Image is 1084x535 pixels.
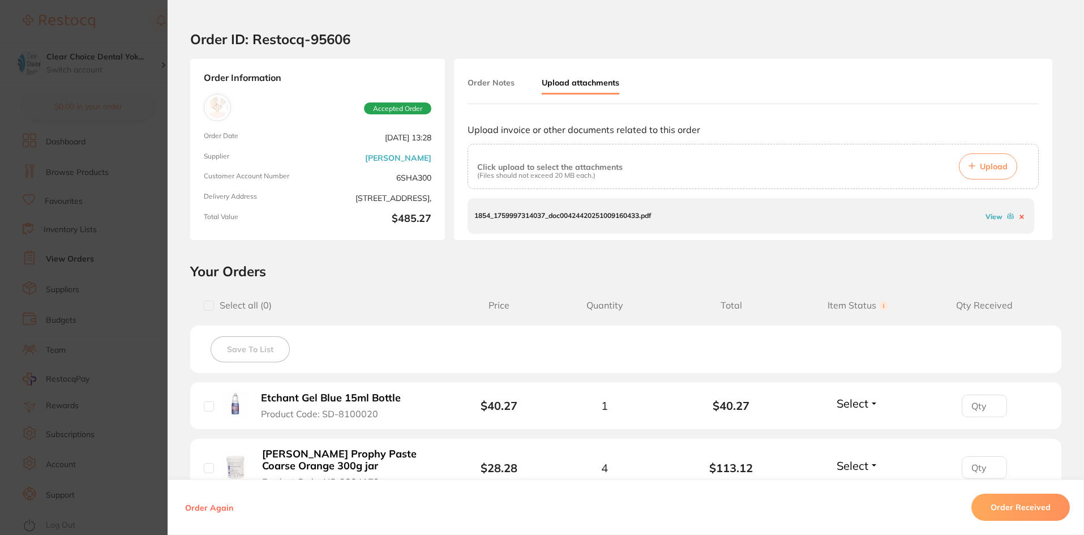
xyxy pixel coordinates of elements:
[222,391,249,418] img: Etchant Gel Blue 15ml Bottle
[668,399,795,412] b: $40.27
[211,336,290,362] button: Save To List
[481,461,517,475] b: $28.28
[481,399,517,413] b: $40.27
[833,396,882,410] button: Select
[962,456,1007,479] input: Qty
[962,395,1007,417] input: Qty
[959,153,1017,179] button: Upload
[190,263,1061,280] h2: Your Orders
[477,162,623,172] p: Click upload to select the attachments
[921,300,1048,311] span: Qty Received
[204,132,313,143] span: Order Date
[182,502,237,512] button: Order Again
[795,300,922,311] span: Item Status
[837,459,868,473] span: Select
[204,152,313,164] span: Supplier
[457,300,541,311] span: Price
[477,172,623,179] p: (Files should not exceed 20 MB each.)
[601,461,608,474] span: 4
[322,213,431,226] b: $485.27
[259,448,440,487] button: [PERSON_NAME] Prophy Paste Coarse Orange 300g jar Product Code: HS-9884179
[365,153,431,162] a: [PERSON_NAME]
[204,72,431,85] strong: Order Information
[204,172,313,183] span: Customer Account Number
[837,396,868,410] span: Select
[222,453,250,481] img: HENRY SCHEIN Prophy Paste Coarse Orange 300g jar
[468,72,515,93] button: Order Notes
[204,213,313,226] span: Total Value
[971,494,1070,521] button: Order Received
[261,392,401,404] b: Etchant Gel Blue 15ml Bottle
[601,399,608,412] span: 1
[986,212,1002,221] a: View
[468,125,1039,135] p: Upload invoice or other documents related to this order
[262,477,379,487] span: Product Code: HS-9884179
[668,300,795,311] span: Total
[322,172,431,183] span: 6SHA300
[258,392,414,420] button: Etchant Gel Blue 15ml Bottle Product Code: SD-8100020
[541,300,668,311] span: Quantity
[262,448,437,472] b: [PERSON_NAME] Prophy Paste Coarse Orange 300g jar
[207,97,228,118] img: Henry Schein Halas
[474,212,651,220] p: 1854_1759997314037_doc00424420251009160433.pdf
[542,72,619,95] button: Upload attachments
[364,102,431,115] span: Accepted Order
[214,300,272,311] span: Select all ( 0 )
[190,31,350,48] h2: Order ID: Restocq- 95606
[204,192,313,204] span: Delivery Address
[261,409,378,419] span: Product Code: SD-8100020
[833,459,882,473] button: Select
[980,161,1008,172] span: Upload
[668,461,795,474] b: $113.12
[322,132,431,143] span: [DATE] 13:28
[322,192,431,204] span: [STREET_ADDRESS],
